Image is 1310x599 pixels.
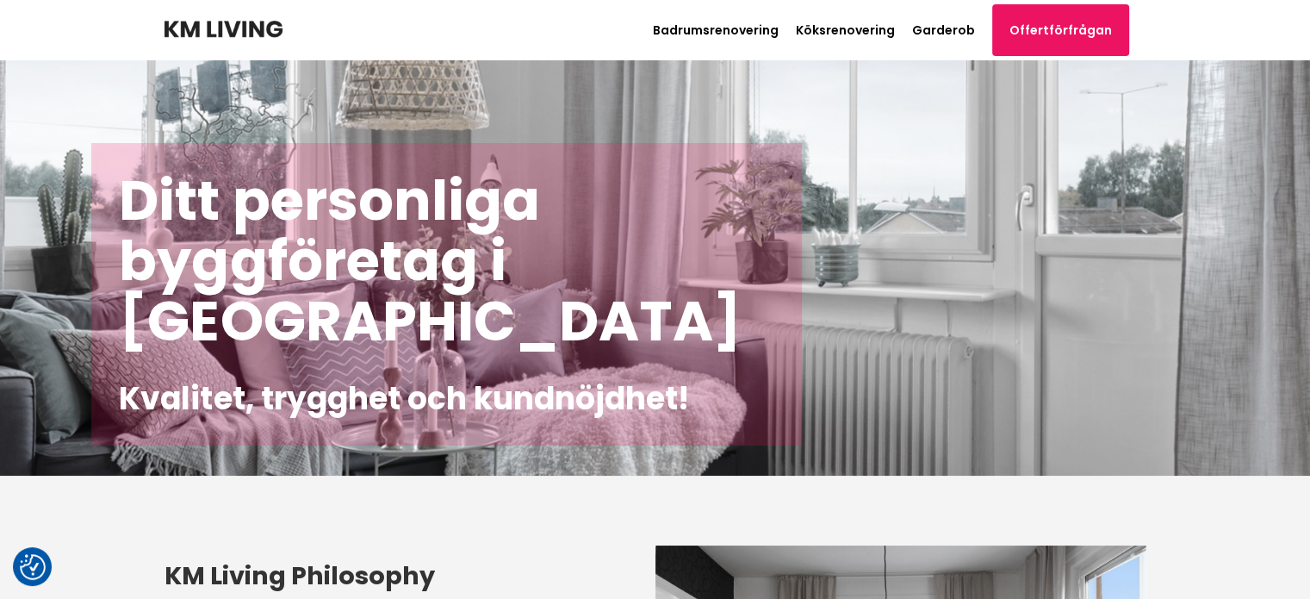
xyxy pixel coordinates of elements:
h1: Ditt personliga byggföretag i [GEOGRAPHIC_DATA] [119,171,774,352]
a: Badrumsrenovering [653,22,779,39]
a: Offertförfrågan [992,4,1129,56]
img: Revisit consent button [20,554,46,580]
h2: Kvalitet, trygghet och kundnöjdhet! [119,379,774,418]
a: Garderob [912,22,975,39]
button: Samtyckesinställningar [20,554,46,580]
h3: KM Living Philosophy [165,558,612,593]
img: KM Living [165,21,282,38]
a: Köksrenovering [796,22,895,39]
